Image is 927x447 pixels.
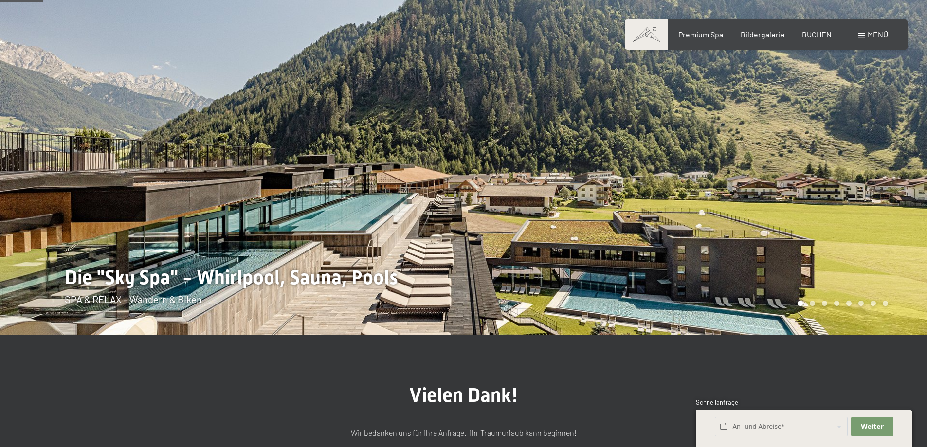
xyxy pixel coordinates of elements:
a: Bildergalerie [741,30,785,39]
span: Menü [868,30,888,39]
a: BUCHEN [802,30,832,39]
a: Premium Spa [678,30,723,39]
span: Schnellanfrage [696,398,738,406]
div: Carousel Page 5 [846,301,852,306]
span: Vielen Dank! [409,384,518,407]
div: Carousel Page 2 [810,301,815,306]
div: Carousel Page 4 [834,301,839,306]
button: Weiter [851,417,893,437]
div: Carousel Pagination [794,301,888,306]
div: Carousel Page 6 [858,301,864,306]
div: Carousel Page 7 [871,301,876,306]
span: Weiter [861,422,884,431]
p: Wir bedanken uns für Ihre Anfrage. Ihr Traumurlaub kann beginnen! [220,427,707,439]
div: Carousel Page 8 [883,301,888,306]
div: Carousel Page 3 [822,301,827,306]
div: Carousel Page 1 (Current Slide) [798,301,803,306]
